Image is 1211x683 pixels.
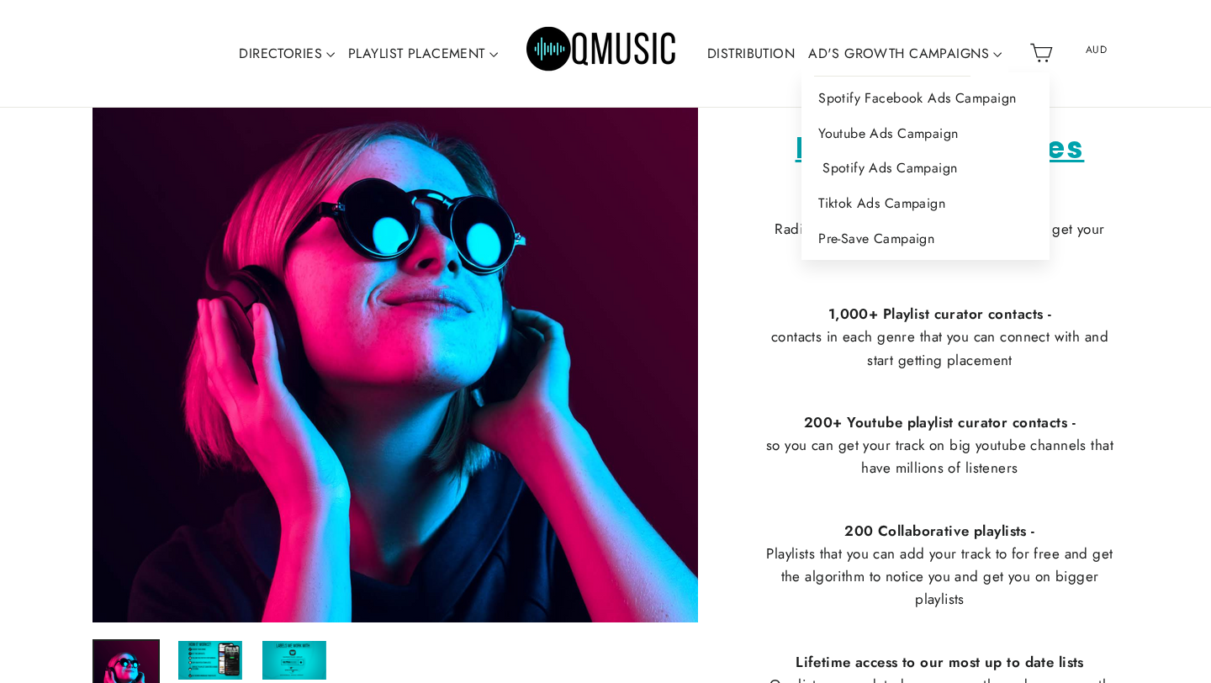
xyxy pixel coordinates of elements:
div: so you can get your track on big youtube channels that have millions of listeners [761,389,1118,480]
a: Spotify Facebook Ads Campaign [801,81,1050,116]
strong: 1,000+ Playlist curator contacts - [828,304,1051,324]
a: Youtube Ads Campaign [801,116,1050,151]
a: PLAYLIST PLACEMENT [341,34,505,73]
a: DISTRIBUTION [701,34,801,73]
a: Tiktok Ads Campaign [801,186,1050,221]
a: AD'S GROWTH CAMPAIGNS [801,34,1008,73]
img: get INSTANT ACCESS to the CONTACT DETAILS of over 1,000 Spotify and Apple Music playlist curators... [178,641,242,680]
span: AUD [1065,37,1129,62]
img: Reach out confidently and build relationships that will get you on those playlists and get those ... [262,641,326,680]
a: DIRECTORIES [232,34,341,73]
a: Spotify Ads Campaign [801,151,1050,186]
div: contacts in each genre that you can connect with and start getting placement [761,280,1118,372]
b: Lifetime access to our most up to date lists [796,652,1084,672]
strong: 200 Collaborative playlists - [844,521,1034,541]
img: Q Music Promotions [526,15,678,91]
span: Radio contacts that you can connect with to get your track in rotation [775,219,1104,262]
span: Package Includes [796,127,1085,168]
a: Pre-Save Campaign [801,221,1050,257]
strong: 200+ Youtube playlist curator contacts - [804,412,1076,432]
div: Playlists that you can add your track to for free and get the algorithm to notice you and get you... [761,496,1118,611]
div: Primary [182,4,1023,103]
